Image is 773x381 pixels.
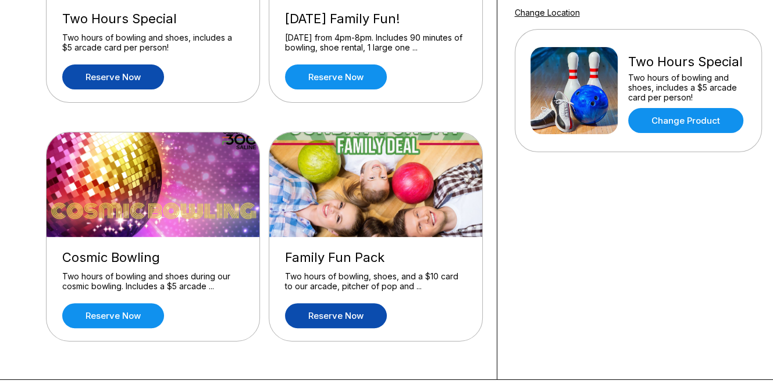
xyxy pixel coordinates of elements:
div: [DATE] Family Fun! [285,11,466,27]
img: Family Fun Pack [269,132,483,237]
div: Two Hours Special [628,54,746,70]
a: Reserve now [62,64,164,89]
div: Two hours of bowling and shoes, includes a $5 arcade card per person! [62,33,244,53]
a: Reserve now [285,303,387,328]
a: Reserve now [62,303,164,328]
div: [DATE] from 4pm-8pm. Includes 90 minutes of bowling, shoe rental, 1 large one ... [285,33,466,53]
div: Two hours of bowling and shoes during our cosmic bowling. Includes a $5 arcade ... [62,271,244,292]
a: Change Product [628,108,743,133]
div: Two hours of bowling, shoes, and a $10 card to our arcade, pitcher of pop and ... [285,271,466,292]
div: Cosmic Bowling [62,250,244,265]
img: Two Hours Special [530,47,618,134]
a: Reserve now [285,64,387,89]
a: Change Location [515,8,580,17]
div: Family Fun Pack [285,250,466,265]
div: Two hours of bowling and shoes, includes a $5 arcade card per person! [628,73,746,102]
img: Cosmic Bowling [47,132,261,237]
div: Two Hours Special [62,11,244,27]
